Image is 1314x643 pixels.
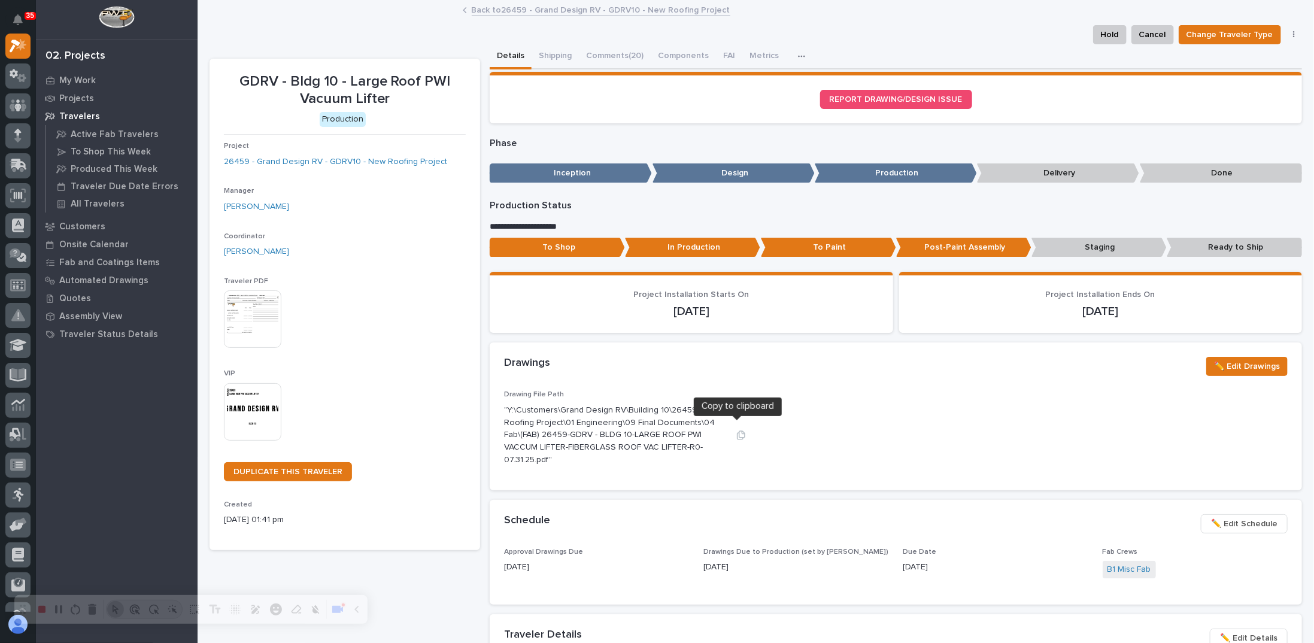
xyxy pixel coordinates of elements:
[625,238,760,257] p: In Production
[1201,514,1288,533] button: ✏️ Edit Schedule
[1107,563,1151,576] a: B1 Misc Fab
[653,163,815,183] p: Design
[977,163,1139,183] p: Delivery
[703,561,888,574] p: [DATE]
[914,304,1288,319] p: [DATE]
[716,44,742,69] button: FAI
[815,163,977,183] p: Production
[1139,28,1166,42] span: Cancel
[761,238,896,257] p: To Paint
[1206,357,1288,376] button: ✏️ Edit Drawings
[224,370,235,377] span: VIP
[504,629,582,642] h2: Traveler Details
[490,163,652,183] p: Inception
[59,329,158,340] p: Traveler Status Details
[224,73,466,108] p: GDRV - Bldg 10 - Large Roof PWI Vacuum Lifter
[742,44,786,69] button: Metrics
[1179,25,1281,44] button: Change Traveler Type
[224,501,252,508] span: Created
[5,612,31,637] button: users-avatar
[651,44,716,69] button: Components
[224,233,265,240] span: Coordinator
[1093,25,1127,44] button: Hold
[36,325,198,343] a: Traveler Status Details
[36,253,198,271] a: Fab and Coatings Items
[46,160,198,177] a: Produced This Week
[5,7,31,32] button: Notifications
[36,235,198,253] a: Onsite Calendar
[504,548,583,556] span: Approval Drawings Due
[59,293,91,304] p: Quotes
[45,50,105,63] div: 02. Projects
[1046,290,1155,299] span: Project Installation Ends On
[224,187,254,195] span: Manager
[1140,163,1302,183] p: Done
[1214,359,1280,374] span: ✏️ Edit Drawings
[320,112,366,127] div: Production
[504,391,564,398] span: Drawing File Path
[233,468,342,476] span: DUPLICATE THIS TRAVELER
[59,222,105,232] p: Customers
[490,138,1302,149] p: Phase
[36,217,198,235] a: Customers
[224,142,249,150] span: Project
[490,44,532,69] button: Details
[15,14,31,34] div: Notifications35
[504,561,689,574] p: [DATE]
[633,290,749,299] span: Project Installation Starts On
[59,311,122,322] p: Assembly View
[490,200,1302,211] p: Production Status
[59,275,148,286] p: Automated Drawings
[224,201,289,213] a: [PERSON_NAME]
[579,44,651,69] button: Comments (20)
[71,147,151,157] p: To Shop This Week
[71,164,157,175] p: Produced This Week
[532,44,579,69] button: Shipping
[224,156,447,168] a: 26459 - Grand Design RV - GDRV10 - New Roofing Project
[490,238,625,257] p: To Shop
[36,107,198,125] a: Travelers
[71,199,125,210] p: All Travelers
[1031,238,1167,257] p: Staging
[703,548,888,556] span: Drawings Due to Production (set by [PERSON_NAME])
[59,75,96,86] p: My Work
[1186,28,1273,42] span: Change Traveler Type
[1103,548,1138,556] span: Fab Crews
[26,11,34,20] p: 35
[59,93,94,104] p: Projects
[46,178,198,195] a: Traveler Due Date Errors
[1211,517,1277,531] span: ✏️ Edit Schedule
[830,95,963,104] span: REPORT DRAWING/DESIGN ISSUE
[59,257,160,268] p: Fab and Coatings Items
[504,404,727,466] p: "Y:\Customers\Grand Design RV\Building 10\26459 New Roofing Project\01 Engineering\09 Final Docum...
[71,181,178,192] p: Traveler Due Date Errors
[99,6,134,28] img: Workspace Logo
[903,561,1088,574] p: [DATE]
[1131,25,1174,44] button: Cancel
[896,238,1031,257] p: Post-Paint Assembly
[504,357,550,370] h2: Drawings
[1167,238,1302,257] p: Ready to Ship
[36,71,198,89] a: My Work
[46,143,198,160] a: To Shop This Week
[46,126,198,142] a: Active Fab Travelers
[472,2,730,16] a: Back to26459 - Grand Design RV - GDRV10 - New Roofing Project
[46,195,198,212] a: All Travelers
[224,514,466,526] p: [DATE] 01:41 pm
[820,90,972,109] a: REPORT DRAWING/DESIGN ISSUE
[224,245,289,258] a: [PERSON_NAME]
[36,89,198,107] a: Projects
[59,239,129,250] p: Onsite Calendar
[59,111,100,122] p: Travelers
[36,289,198,307] a: Quotes
[504,304,878,319] p: [DATE]
[903,548,937,556] span: Due Date
[36,307,198,325] a: Assembly View
[71,129,159,140] p: Active Fab Travelers
[36,271,198,289] a: Automated Drawings
[224,278,268,285] span: Traveler PDF
[504,514,550,527] h2: Schedule
[224,462,352,481] a: DUPLICATE THIS TRAVELER
[1101,28,1119,42] span: Hold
